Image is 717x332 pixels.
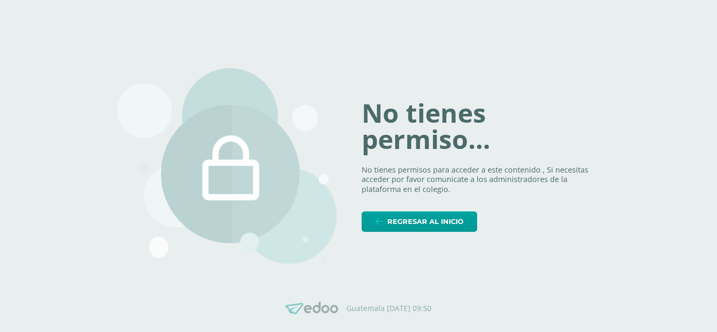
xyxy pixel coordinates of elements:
p: Guatemala [DATE] 09:50 [346,304,431,313]
span: Regresar al inicio [387,212,463,231]
h1: No tienes permiso... [362,100,600,152]
img: Edoo [286,302,338,315]
p: No tienes permisos para acceder a este contenido , Si necesitas acceder por favor comunicate a lo... [362,165,600,195]
a: Regresar al inicio [362,211,477,232]
img: 403.png [117,68,336,264]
